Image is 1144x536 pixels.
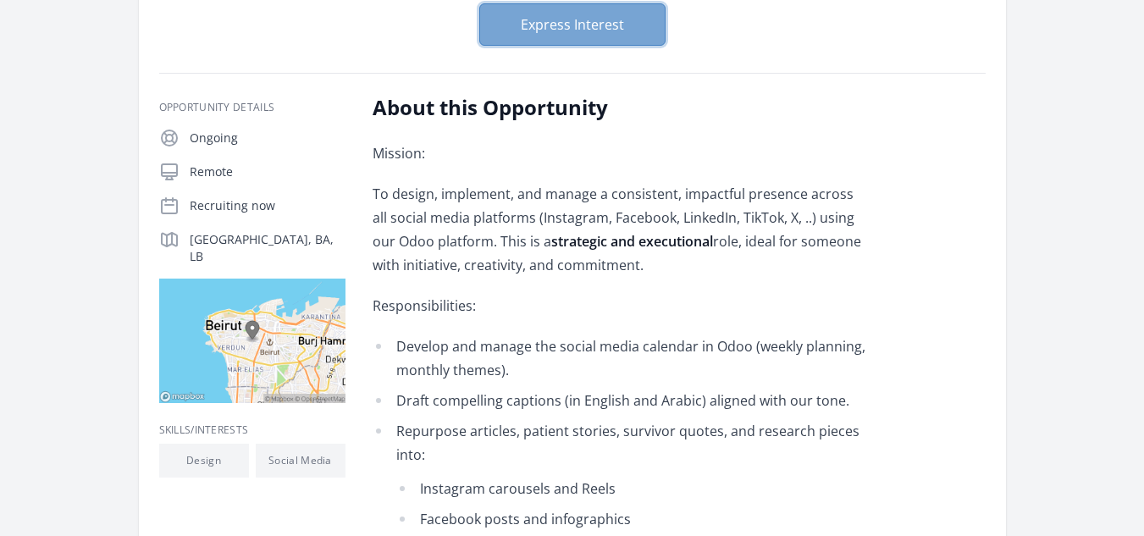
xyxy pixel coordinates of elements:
h2: About this Opportunity [373,94,868,121]
p: Recruiting now [190,197,345,214]
li: Instagram carousels and Reels [396,477,868,500]
h3: Opportunity Details [159,101,345,114]
p: Responsibilities: [373,294,868,318]
img: Map [159,279,345,403]
strong: strategic and executional [551,232,713,251]
li: Draft compelling captions (in English and Arabic) aligned with our tone. [373,389,868,412]
p: Mission: [373,141,868,165]
p: Remote [190,163,345,180]
li: Develop and manage the social media calendar in Odoo (weekly planning, monthly themes). [373,334,868,382]
li: Facebook posts and infographics [396,507,868,531]
p: To design, implement, and manage a consistent, impactful presence across all social media platfor... [373,182,868,277]
p: [GEOGRAPHIC_DATA], BA, LB [190,231,345,265]
button: Express Interest [479,3,666,46]
li: Social Media [256,444,345,478]
h3: Skills/Interests [159,423,345,437]
li: Design [159,444,249,478]
p: Ongoing [190,130,345,146]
